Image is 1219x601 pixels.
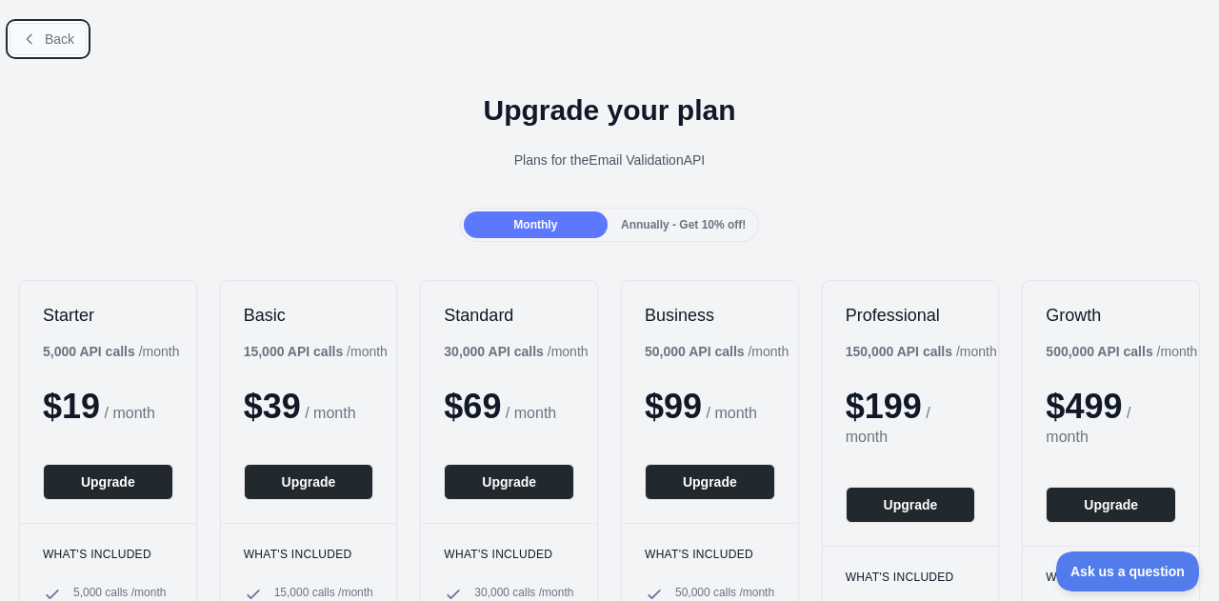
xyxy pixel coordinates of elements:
b: 50,000 API calls [645,344,745,359]
span: $ 69 [444,387,501,426]
h2: Growth [1046,304,1176,327]
div: / month [645,342,789,361]
div: / month [846,342,997,361]
h2: Business [645,304,775,327]
b: 30,000 API calls [444,344,544,359]
span: $ 499 [1046,387,1122,426]
h2: Standard [444,304,574,327]
div: / month [1046,342,1197,361]
span: $ 99 [645,387,702,426]
span: $ 199 [846,387,922,426]
b: 500,000 API calls [1046,344,1152,359]
div: / month [444,342,588,361]
b: 150,000 API calls [846,344,952,359]
h2: Professional [846,304,976,327]
iframe: Toggle Customer Support [1056,551,1200,591]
